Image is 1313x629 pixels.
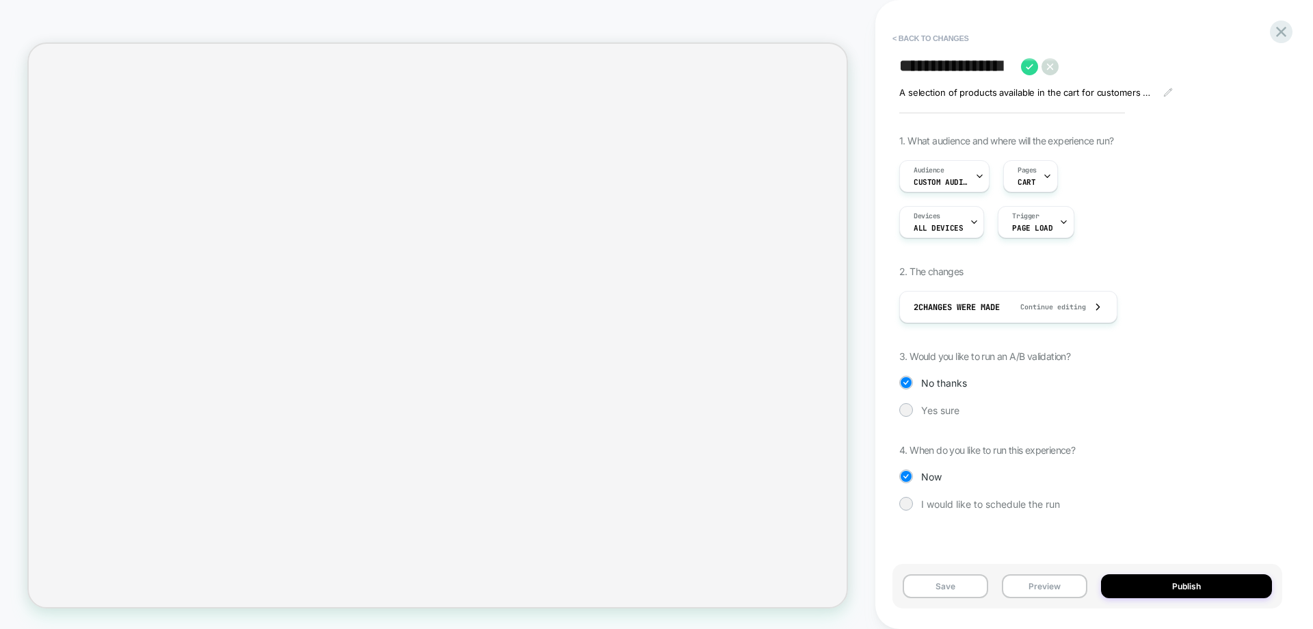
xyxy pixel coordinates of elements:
[921,471,942,483] span: Now
[899,87,1153,98] span: A selection of products available in the cart for customers to choose from
[921,377,967,389] span: No thanks
[914,302,1000,313] span: 2 Changes were made
[1101,574,1272,598] button: Publish
[899,266,964,277] span: 2. The changes
[899,350,1070,362] span: 3. Would you like to run an A/B validation?
[29,44,847,606] iframe: To enrich screen reader interactions, please activate Accessibility in Grammarly extension settings
[886,27,976,49] button: < Back to changes
[903,574,988,598] button: Save
[914,177,968,187] span: Custom Audience
[1012,211,1039,221] span: Trigger
[899,135,1113,146] span: 1. What audience and where will the experience run?
[914,223,963,233] span: ALL DEVICES
[899,444,1075,456] span: 4. When do you like to run this experience?
[921,405,959,416] span: Yes sure
[1002,574,1087,598] button: Preview
[1007,303,1086,311] span: Continue editing
[1018,177,1035,187] span: CART
[921,498,1060,510] span: I would like to schedule the run
[914,211,940,221] span: Devices
[1018,166,1037,175] span: Pages
[1012,223,1052,233] span: Page Load
[914,166,944,175] span: Audience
